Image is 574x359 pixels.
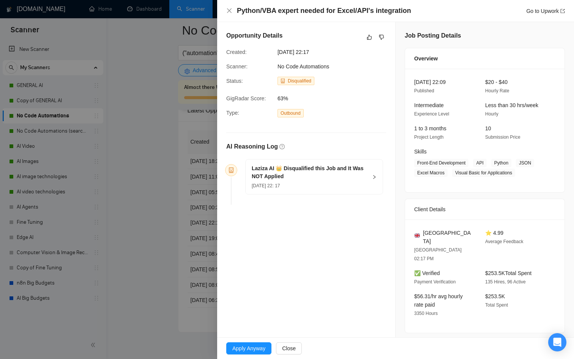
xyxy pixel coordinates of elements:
[485,111,498,117] span: Hourly
[288,78,311,84] span: Disqualified
[548,333,566,351] div: Open Intercom Messenger
[452,169,515,177] span: Visual Basic for Applications
[365,33,374,42] button: like
[252,164,367,180] h5: Laziza AI 👑 Disqualified this Job and It Was NOT Applied
[414,134,443,140] span: Project Length
[405,31,461,40] h5: Job Posting Details
[226,49,247,55] span: Created:
[414,270,440,276] span: ✅ Verified
[282,344,296,353] span: Close
[237,6,411,16] h4: Python/VBA expert needed for Excel/API's integration
[372,175,377,179] span: right
[491,159,511,167] span: Python
[226,342,271,354] button: Apply Anyway
[414,88,434,93] span: Published
[278,48,391,56] span: [DATE] 22:17
[229,168,234,173] span: robot
[377,33,386,42] button: dislike
[414,247,462,261] span: [GEOGRAPHIC_DATA] 02:17 PM
[526,8,565,14] a: Go to Upworkexport
[414,111,449,117] span: Experience Level
[414,159,468,167] span: Front-End Development
[226,63,248,70] span: Scanner:
[281,79,285,83] span: robot
[278,94,391,103] span: 63%
[560,9,565,13] span: export
[485,239,524,244] span: Average Feedback
[485,102,538,108] span: Less than 30 hrs/week
[226,8,232,14] button: Close
[485,279,526,285] span: 135 Hires, 96 Active
[485,88,509,93] span: Hourly Rate
[485,134,520,140] span: Submission Price
[414,279,456,285] span: Payment Verification
[226,142,278,151] h5: AI Reasoning Log
[252,183,280,188] span: [DATE] 22: 17
[414,199,555,220] div: Client Details
[485,125,491,131] span: 10
[485,293,505,299] span: $253.5K
[414,169,448,177] span: Excel Macros
[226,95,266,101] span: GigRadar Score:
[414,311,438,316] span: 3350 Hours
[232,344,265,353] span: Apply Anyway
[379,34,384,40] span: dislike
[415,233,420,238] img: 🇬🇧
[516,159,534,167] span: JSON
[367,34,372,40] span: like
[226,31,282,40] h5: Opportunity Details
[278,63,329,70] span: No Code Automations
[276,342,302,354] button: Close
[485,79,508,85] span: $20 - $40
[414,125,446,131] span: 1 to 3 months
[226,8,232,14] span: close
[485,302,508,308] span: Total Spent
[485,230,503,236] span: ⭐ 4.99
[279,144,285,149] span: question-circle
[414,293,463,308] span: $56.31/hr avg hourly rate paid
[423,229,473,245] span: [GEOGRAPHIC_DATA]
[226,78,243,84] span: Status:
[278,109,304,117] span: Outbound
[473,159,486,167] span: API
[414,149,427,155] span: Skills
[485,270,531,276] span: $253.5K Total Spent
[414,54,438,63] span: Overview
[414,102,444,108] span: Intermediate
[414,79,446,85] span: [DATE] 22:09
[226,110,239,116] span: Type:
